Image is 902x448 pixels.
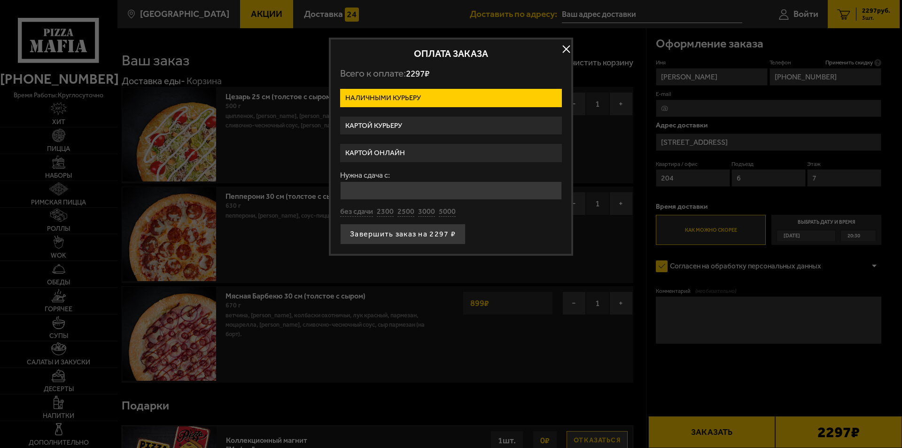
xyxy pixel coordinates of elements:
[340,49,562,58] h2: Оплата заказа
[397,207,414,217] button: 2500
[406,68,429,79] span: 2297 ₽
[340,224,466,244] button: Завершить заказ на 2297 ₽
[340,89,562,107] label: Наличными курьеру
[340,117,562,135] label: Картой курьеру
[340,68,562,79] p: Всего к оплате:
[418,207,435,217] button: 3000
[340,172,562,179] label: Нужна сдача с:
[340,144,562,162] label: Картой онлайн
[439,207,456,217] button: 5000
[377,207,394,217] button: 2300
[340,207,373,217] button: без сдачи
